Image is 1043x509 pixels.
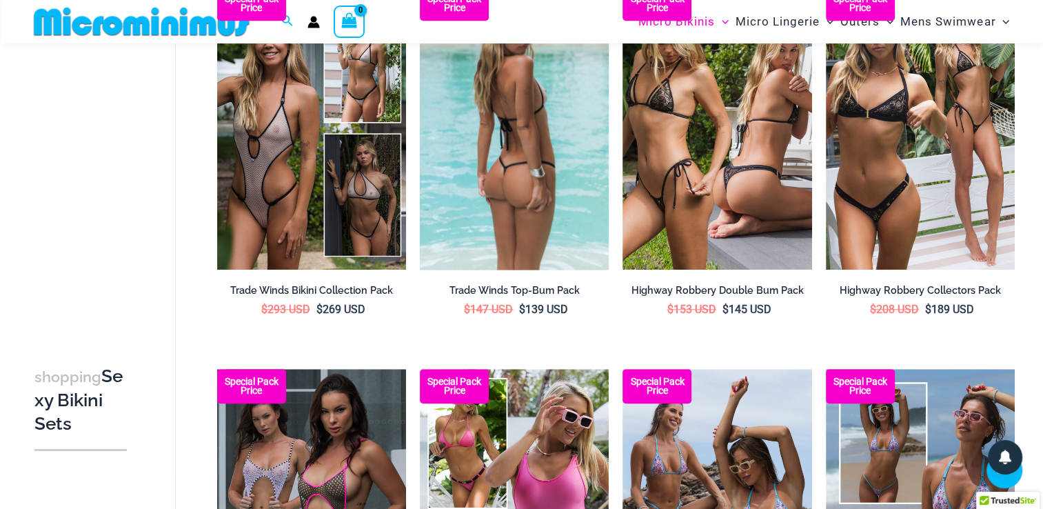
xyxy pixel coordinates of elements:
nav: Site Navigation [633,2,1015,41]
h2: Highway Robbery Double Bum Pack [622,284,811,297]
span: $ [464,303,470,316]
bdi: 153 USD [667,303,716,316]
span: Outers [840,4,880,39]
iframe: TrustedSite Certified [34,46,159,322]
bdi: 145 USD [722,303,771,316]
h2: Trade Winds Top-Bum Pack [420,284,609,297]
h2: Highway Robbery Collectors Pack [826,284,1015,297]
a: Highway Robbery Collectors Pack [826,284,1015,302]
span: Micro Bikinis [638,4,715,39]
span: $ [667,303,674,316]
span: $ [316,303,323,316]
a: OutersMenu ToggleMenu Toggle [837,4,897,39]
b: Special Pack Price [420,377,489,395]
span: Menu Toggle [715,4,729,39]
bdi: 147 USD [464,303,513,316]
a: Highway Robbery Double Bum Pack [622,284,811,302]
span: Menu Toggle [820,4,833,39]
a: Mens SwimwearMenu ToggleMenu Toggle [897,4,1013,39]
span: $ [870,303,876,316]
span: $ [722,303,729,316]
span: shopping [34,368,101,386]
h2: Trade Winds Bikini Collection Pack [217,284,406,297]
b: Special Pack Price [826,377,895,395]
a: Account icon link [307,16,320,28]
b: Special Pack Price [622,377,691,395]
a: Trade Winds Top-Bum Pack [420,284,609,302]
a: Micro BikinisMenu ToggleMenu Toggle [635,4,732,39]
b: Special Pack Price [217,377,286,395]
a: Search icon link [281,13,294,30]
span: $ [925,303,931,316]
a: Trade Winds Bikini Collection Pack [217,284,406,302]
bdi: 293 USD [261,303,310,316]
span: Menu Toggle [995,4,1009,39]
span: $ [261,303,267,316]
bdi: 189 USD [925,303,974,316]
bdi: 208 USD [870,303,919,316]
bdi: 139 USD [519,303,568,316]
a: Micro LingerieMenu ToggleMenu Toggle [732,4,837,39]
bdi: 269 USD [316,303,365,316]
span: Micro Lingerie [736,4,820,39]
a: View Shopping Cart, empty [334,6,365,37]
span: $ [519,303,525,316]
img: MM SHOP LOGO FLAT [28,6,255,37]
span: Menu Toggle [880,4,893,39]
h3: Sexy Bikini Sets [34,365,127,435]
span: Mens Swimwear [900,4,995,39]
